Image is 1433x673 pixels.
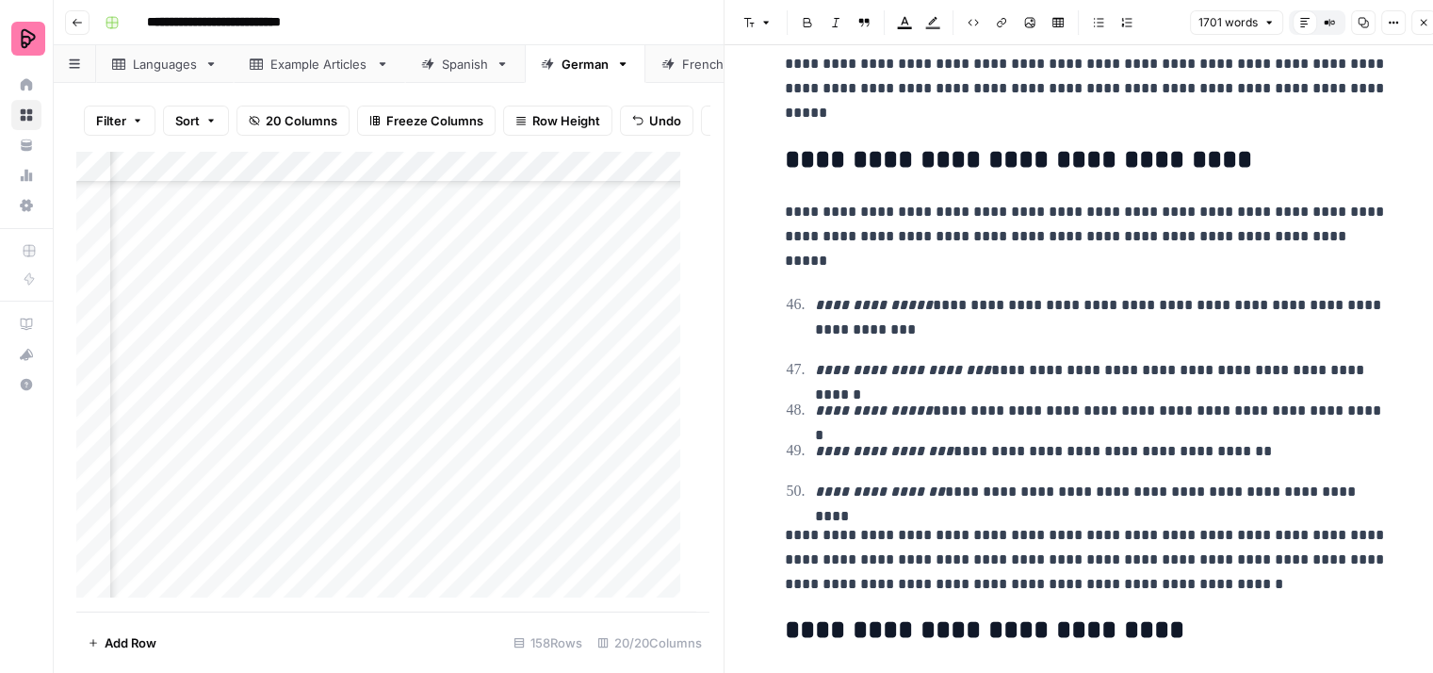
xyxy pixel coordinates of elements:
button: 20 Columns [236,106,350,136]
div: German [562,55,609,74]
button: Undo [620,106,693,136]
div: Languages [133,55,197,74]
a: Browse [11,100,41,130]
div: French [682,55,725,74]
span: 20 Columns [266,111,337,130]
span: Row Height [532,111,600,130]
img: Preply Logo [11,22,45,56]
div: 20/20 Columns [590,628,709,658]
span: Undo [649,111,681,130]
button: What's new? [11,339,41,369]
span: Sort [175,111,200,130]
span: Filter [96,111,126,130]
a: French [645,45,761,83]
button: Filter [84,106,155,136]
a: Home [11,70,41,100]
a: Your Data [11,130,41,160]
a: AirOps Academy [11,309,41,339]
button: Workspace: Preply [11,15,41,62]
span: Freeze Columns [386,111,483,130]
div: What's new? [12,340,41,369]
span: 1701 words [1198,14,1258,31]
a: German [525,45,645,83]
button: Freeze Columns [357,106,496,136]
div: Example Articles [270,55,368,74]
a: Languages [96,45,234,83]
a: Spanish [405,45,525,83]
button: Sort [163,106,229,136]
a: Example Articles [234,45,405,83]
div: 158 Rows [506,628,590,658]
button: Help + Support [11,369,41,400]
button: Row Height [503,106,612,136]
button: Add Row [76,628,168,658]
a: Settings [11,190,41,221]
a: Usage [11,160,41,190]
div: Spanish [442,55,488,74]
span: Add Row [105,633,156,652]
button: 1701 words [1190,10,1283,35]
